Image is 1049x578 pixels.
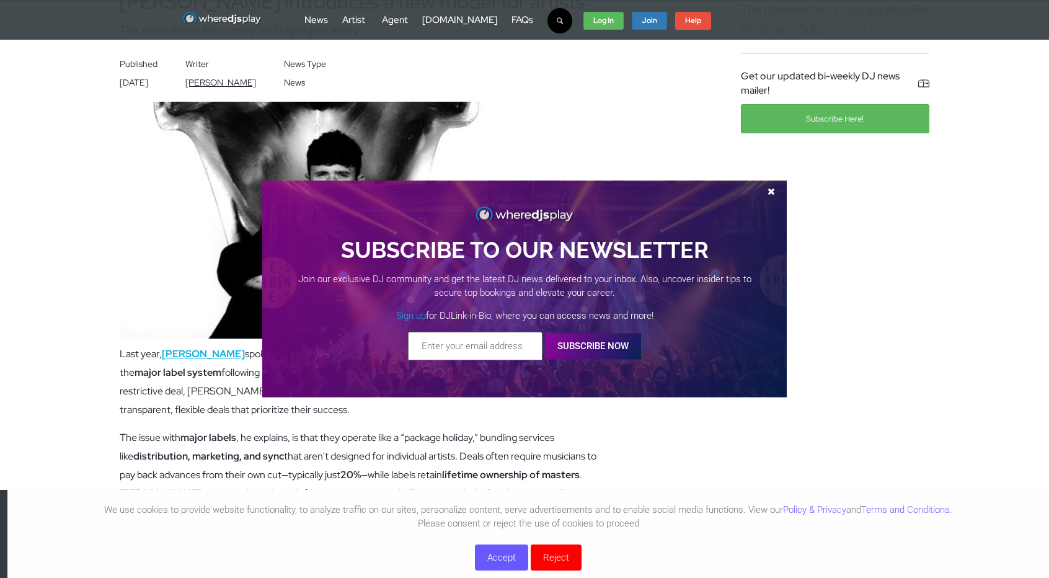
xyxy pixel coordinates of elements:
strong: major label system [135,366,221,379]
a: Policy & Privacy [783,504,846,515]
img: WhereDJsPlay [182,11,262,27]
img: WhereDJsPlay Logo [475,205,575,225]
div: Writer [185,58,256,71]
a: Agent [382,14,408,26]
button: Reject [531,545,582,571]
a: Terms and Conditions [861,504,950,515]
a: Join [632,12,667,30]
div: [DATE] [120,76,157,89]
div: Published [120,58,157,71]
div: News [284,76,326,89]
img: Image [120,102,541,339]
strong: 20% [340,468,361,481]
div: [PERSON_NAME] [185,76,256,89]
a: Log In [583,12,624,30]
div: News Type [284,58,326,71]
p: Join our exclusive DJ community and get the latest DJ news delivered to your inbox. Also, uncover... [287,273,762,300]
input: Enter your email address [408,332,542,361]
strong: Help [685,16,701,25]
button: SUBSCRIBE NOW [545,334,641,360]
strong: distribution, marketing, and sync [133,450,284,463]
div: Get our updated bi-weekly DJ news mailer! [741,53,929,98]
strong: lifetime ownership of masters [442,468,580,481]
a: Sign up [396,311,426,322]
p: Last year, spoke out about the struggles artists face in the music industry after leaving the fol... [120,345,601,419]
a: Artist [342,14,365,26]
a: [PERSON_NAME] [162,347,245,360]
a: News [304,14,328,26]
p: for DJLink-in-Bio, where you can access news and more! [287,309,762,323]
p: The issue with , he explains, is that they operate like a “package holiday,” bundling services li... [120,429,601,522]
button: Subscribe Here! [741,104,929,133]
a: FAQs [511,14,533,26]
h2: SUBSCRIBE TO OUR NEWSLETTER [287,237,762,264]
a: [DOMAIN_NAME] [422,14,497,26]
p: We use cookies to provide website functionality, to analyze traffic on our sites, personalize con... [7,503,1049,530]
button: Accept [475,545,528,571]
strong: temporary virality over artistic development [341,487,546,500]
strong: Join [642,16,657,25]
a: Help [675,12,711,30]
strong: Log In [593,16,614,25]
strong: major labels [180,431,236,444]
